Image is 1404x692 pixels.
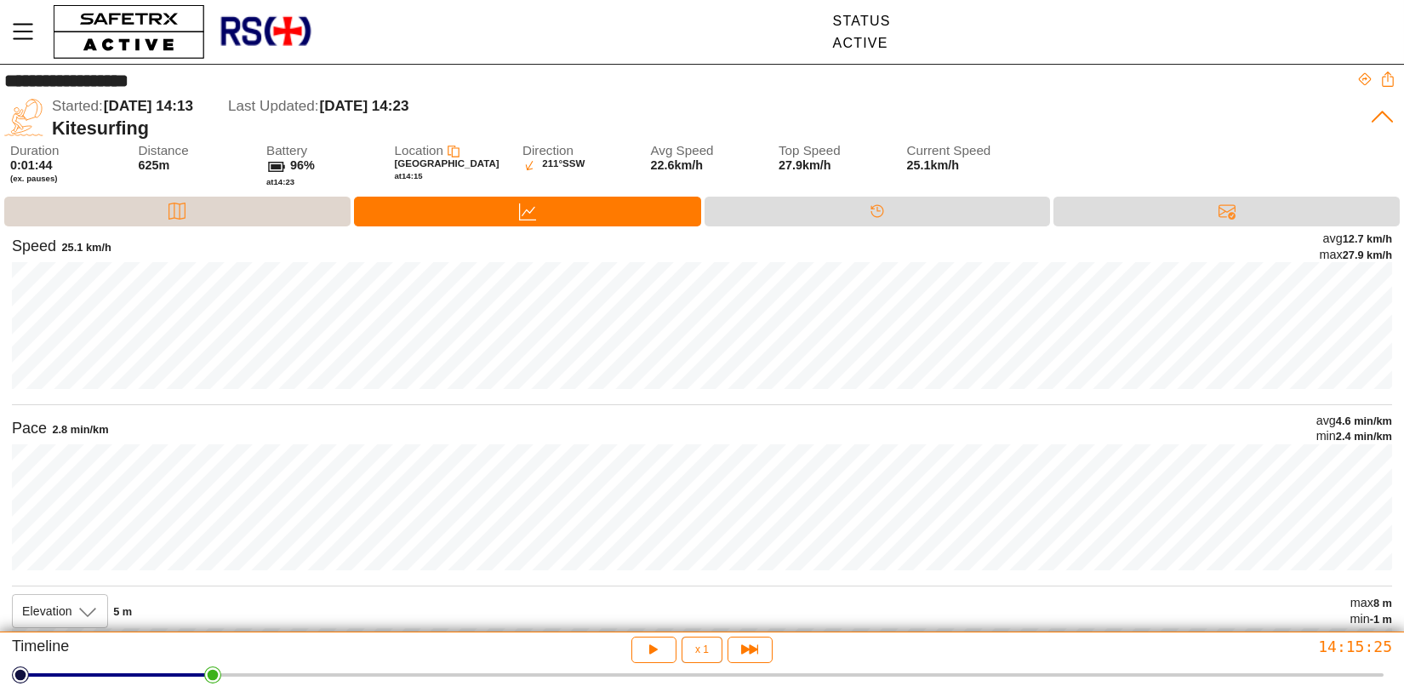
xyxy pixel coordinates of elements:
[395,143,443,157] span: Location
[113,605,132,620] div: 5 m
[61,241,111,255] div: 25.1 km/h
[1053,197,1400,226] div: Messages
[4,98,43,137] img: KITE_SURFING.svg
[833,14,891,29] div: Status
[52,98,103,114] span: Started:
[1316,413,1392,429] div: avg
[12,419,47,438] div: Pace
[395,158,499,169] span: [GEOGRAPHIC_DATA]
[52,117,1323,140] div: Kitesurfing
[779,144,887,158] span: Top Speed
[651,144,760,158] span: Avg Speed
[522,144,631,158] span: Direction
[219,4,312,60] img: RescueLogo.png
[22,603,72,619] span: Elevation
[1336,430,1392,443] span: 2.4 min/km
[12,637,467,663] div: Timeline
[52,423,108,438] div: 2.8 min/km
[139,158,170,172] span: 625m
[1350,595,1392,611] div: max
[1343,249,1392,261] span: 27.9 km/h
[10,158,53,172] span: 0:01:44
[395,171,423,180] span: at 14:15
[1350,611,1392,627] div: min
[266,177,294,186] span: at 14:23
[937,637,1392,656] div: 14:15:25
[833,36,891,51] div: Active
[1319,231,1392,247] div: avg
[705,197,1051,226] div: Timeline
[907,144,1016,158] span: Current Speed
[1319,247,1392,263] div: max
[1336,415,1392,427] span: 4.6 min/km
[651,158,704,172] span: 22.6km/h
[695,644,709,655] span: x 1
[1373,597,1392,609] span: 8 m
[10,144,119,158] span: Duration
[562,158,585,173] span: SSW
[1316,428,1392,444] div: min
[290,158,315,172] span: 96%
[319,98,408,114] span: [DATE] 14:23
[4,197,351,226] div: Map
[10,174,119,184] span: (ex. pauses)
[779,158,831,172] span: 27.9km/h
[682,637,722,663] button: x 1
[228,98,318,114] span: Last Updated:
[1370,613,1392,626] span: -1 m
[139,144,248,158] span: Distance
[907,158,1016,173] span: 25.1km/h
[12,237,56,256] div: Speed
[1343,232,1392,245] span: 12.7 km/h
[266,144,375,158] span: Battery
[104,98,193,114] span: [DATE] 14:13
[354,197,701,226] div: Data
[542,158,562,173] span: 211°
